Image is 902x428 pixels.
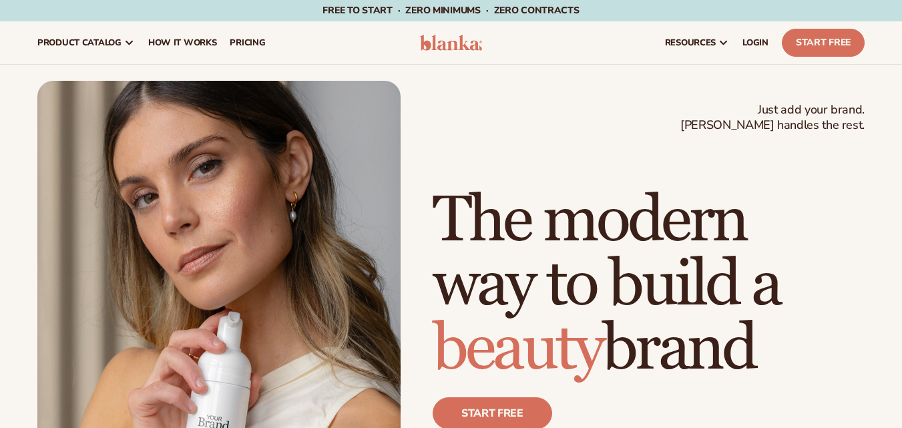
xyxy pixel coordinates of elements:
[223,21,272,64] a: pricing
[322,4,579,17] span: Free to start · ZERO minimums · ZERO contracts
[433,310,602,388] span: beauty
[782,29,865,57] a: Start Free
[420,35,483,51] img: logo
[230,37,265,48] span: pricing
[142,21,224,64] a: How It Works
[658,21,736,64] a: resources
[742,37,768,48] span: LOGIN
[148,37,217,48] span: How It Works
[37,37,122,48] span: product catalog
[680,102,865,134] span: Just add your brand. [PERSON_NAME] handles the rest.
[433,189,865,381] h1: The modern way to build a brand
[31,21,142,64] a: product catalog
[736,21,775,64] a: LOGIN
[665,37,716,48] span: resources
